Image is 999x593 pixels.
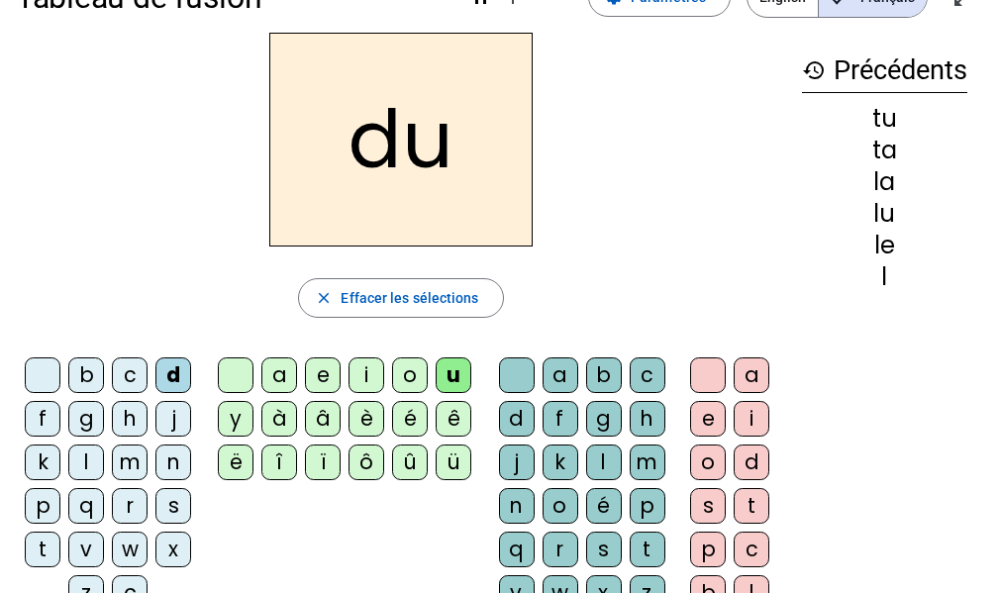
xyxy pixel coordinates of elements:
[155,401,191,437] div: j
[734,401,769,437] div: i
[112,401,148,437] div: h
[630,401,665,437] div: h
[112,532,148,567] div: w
[436,445,471,480] div: ü
[499,401,535,437] div: d
[802,170,967,194] div: la
[734,532,769,567] div: c
[630,357,665,393] div: c
[392,445,428,480] div: û
[436,357,471,393] div: u
[690,488,726,524] div: s
[586,488,622,524] div: é
[802,49,967,93] h3: Précédents
[25,445,60,480] div: k
[734,445,769,480] div: d
[349,357,384,393] div: i
[586,357,622,393] div: b
[392,401,428,437] div: é
[218,401,253,437] div: y
[349,445,384,480] div: ô
[112,445,148,480] div: m
[305,445,341,480] div: ï
[802,265,967,289] div: l
[68,401,104,437] div: g
[630,488,665,524] div: p
[802,234,967,257] div: le
[499,488,535,524] div: n
[690,401,726,437] div: e
[349,401,384,437] div: è
[586,445,622,480] div: l
[112,357,148,393] div: c
[630,445,665,480] div: m
[25,401,60,437] div: f
[155,445,191,480] div: n
[543,445,578,480] div: k
[112,488,148,524] div: r
[734,488,769,524] div: t
[392,357,428,393] div: o
[25,488,60,524] div: p
[298,278,503,318] button: Effacer les sélections
[315,289,333,307] mat-icon: close
[68,532,104,567] div: v
[543,488,578,524] div: o
[68,488,104,524] div: q
[586,401,622,437] div: g
[543,357,578,393] div: a
[586,532,622,567] div: s
[218,445,253,480] div: ë
[68,445,104,480] div: l
[802,58,826,82] mat-icon: history
[802,139,967,162] div: ta
[305,357,341,393] div: e
[261,401,297,437] div: à
[261,357,297,393] div: a
[630,532,665,567] div: t
[25,532,60,567] div: t
[261,445,297,480] div: î
[543,532,578,567] div: r
[155,488,191,524] div: s
[543,401,578,437] div: f
[269,33,533,247] h2: du
[436,401,471,437] div: ê
[499,532,535,567] div: q
[155,357,191,393] div: d
[734,357,769,393] div: a
[155,532,191,567] div: x
[68,357,104,393] div: b
[802,107,967,131] div: tu
[341,286,478,310] span: Effacer les sélections
[690,532,726,567] div: p
[802,202,967,226] div: lu
[690,445,726,480] div: o
[305,401,341,437] div: â
[499,445,535,480] div: j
